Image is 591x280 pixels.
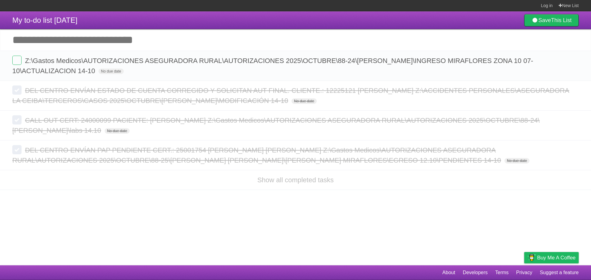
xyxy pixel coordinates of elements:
a: Buy me a coffee [524,252,579,263]
a: Show all completed tasks [257,176,334,184]
a: SaveThis List [524,14,579,26]
b: This List [551,17,572,23]
a: Suggest a feature [540,267,579,278]
span: CALL OUT CERT: 24000099 PACIENTE: [PERSON_NAME] Z:\Gastos Medicos\AUTORIZACIONES ASEGURADORA RURA... [12,116,540,134]
span: DEL CENTRO ENVÍAN PAP PENDIENTE CERT.: 25001754 [PERSON_NAME] [PERSON_NAME] Z:\Gastos Medicos\AUT... [12,146,503,164]
span: DEL CENTRO ENVÍAN ESTADO DE CUENTA CORREGIDO Y SOLICITAN AUT FINAL. CLIENTE.: 12225121 [PERSON_NA... [12,87,569,105]
span: No due date [505,158,529,164]
label: Done [12,115,22,124]
label: Done [12,85,22,95]
span: No due date [291,98,316,104]
span: No due date [98,69,123,74]
a: About [442,267,455,278]
a: Terms [495,267,509,278]
img: Buy me a coffee [527,252,536,263]
a: Developers [463,267,488,278]
span: No due date [105,128,130,134]
label: Done [12,145,22,154]
label: Done [12,56,22,65]
span: Z:\Gastos Medicos\AUTORIZACIONES ASEGURADORA RURAL\AUTORIZACIONES 2025\OCTUBRE\88-24\[PERSON_NAME... [12,57,533,75]
a: Privacy [516,267,532,278]
span: My to-do list [DATE] [12,16,78,24]
span: Buy me a coffee [537,252,576,263]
